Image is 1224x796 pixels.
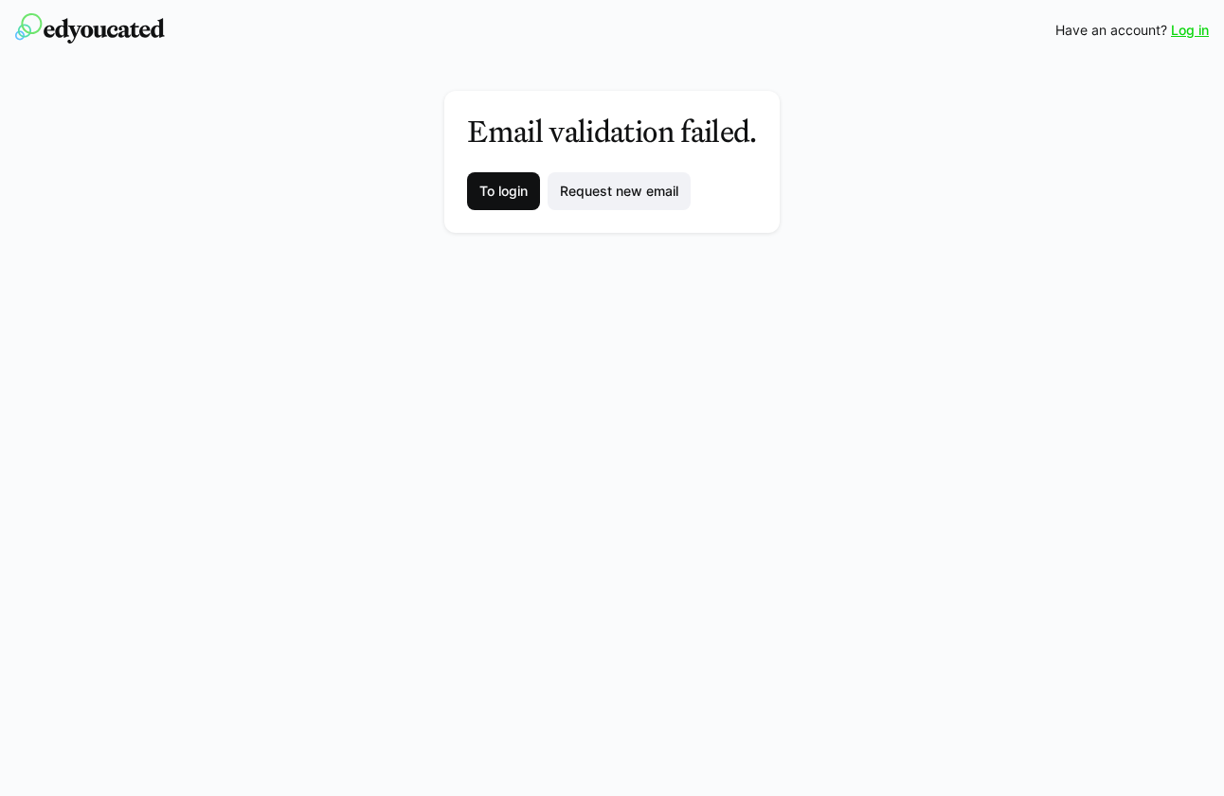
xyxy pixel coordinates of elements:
span: Request new email [557,182,681,201]
span: Have an account? [1055,21,1167,40]
span: To login [477,182,531,201]
button: To login [467,172,540,210]
a: Request new email [548,172,691,210]
img: edyoucated [15,13,165,44]
h3: Email validation failed. [467,114,757,150]
a: Log in [1171,21,1209,40]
